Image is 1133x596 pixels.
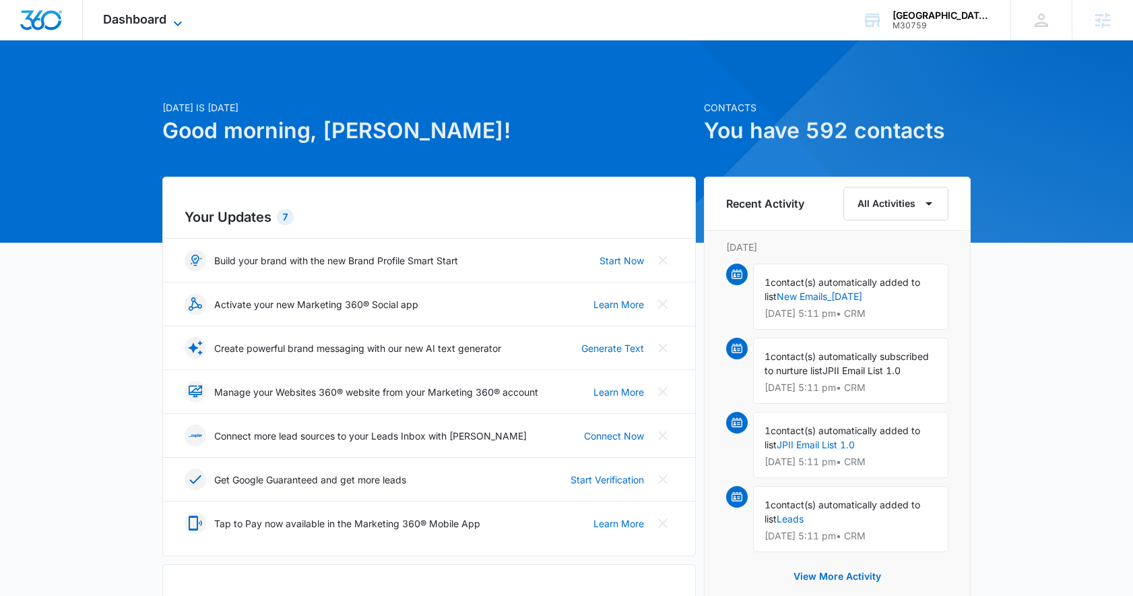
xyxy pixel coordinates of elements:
[214,341,501,355] p: Create powerful brand messaging with our new AI text generator
[571,473,644,487] a: Start Verification
[765,499,920,525] span: contact(s) automatically added to list
[652,249,674,271] button: Close
[652,469,674,490] button: Close
[652,425,674,446] button: Close
[652,337,674,359] button: Close
[600,254,644,268] a: Start Now
[765,531,937,541] p: [DATE] 5:11 pm • CRM
[162,115,696,147] h1: Good morning, [PERSON_NAME]!
[652,381,674,403] button: Close
[777,439,855,450] a: JPII Email List 1.0
[765,425,920,450] span: contact(s) automatically added to list
[893,10,991,21] div: account name
[765,499,771,510] span: 1
[652,293,674,315] button: Close
[162,100,696,115] p: [DATE] is [DATE]
[765,425,771,436] span: 1
[765,383,937,392] p: [DATE] 5:11 pm • CRM
[765,276,771,288] span: 1
[214,254,458,268] p: Build your brand with the new Brand Profile Smart Start
[765,457,937,467] p: [DATE] 5:11 pm • CRM
[593,297,644,311] a: Learn More
[581,341,644,355] a: Generate Text
[214,429,527,443] p: Connect more lead sources to your Leads Inbox with [PERSON_NAME]
[765,351,771,362] span: 1
[214,473,406,487] p: Get Google Guaranteed and get more leads
[103,12,166,26] span: Dashboard
[726,240,948,254] p: [DATE]
[277,209,294,225] div: 7
[704,115,971,147] h1: You have 592 contacts
[822,365,901,376] span: JPII Email List 1.0
[843,187,948,220] button: All Activities
[593,385,644,399] a: Learn More
[214,297,418,311] p: Activate your new Marketing 360® Social app
[893,21,991,30] div: account id
[593,516,644,531] a: Learn More
[726,196,804,212] h6: Recent Activity
[765,276,920,302] span: contact(s) automatically added to list
[584,429,644,443] a: Connect Now
[214,516,480,531] p: Tap to Pay now available in the Marketing 360® Mobile App
[652,512,674,534] button: Close
[765,309,937,318] p: [DATE] 5:11 pm • CRM
[777,513,804,525] a: Leads
[185,207,674,227] h2: Your Updates
[765,351,929,376] span: contact(s) automatically subscribed to nurture list
[777,291,862,302] a: New Emails_[DATE]
[780,560,895,593] button: View More Activity
[214,385,538,399] p: Manage your Websites 360® website from your Marketing 360® account
[704,100,971,115] p: Contacts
